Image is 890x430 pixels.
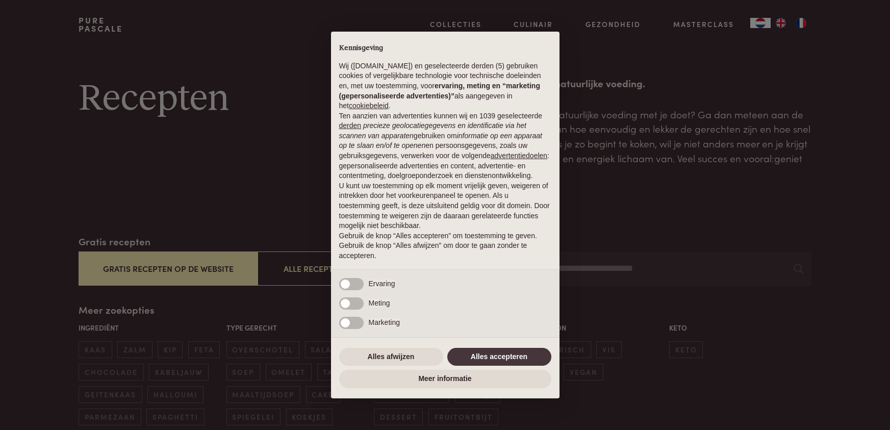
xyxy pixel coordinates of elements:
[491,151,547,161] button: advertentiedoelen
[369,280,395,288] span: Ervaring
[339,121,526,140] em: precieze geolocatiegegevens en identificatie via het scannen van apparaten
[339,231,551,261] p: Gebruik de knop “Alles accepteren” om toestemming te geven. Gebruik de knop “Alles afwijzen” om d...
[339,111,551,181] p: Ten aanzien van advertenties kunnen wij en 1039 geselecteerde gebruiken om en persoonsgegevens, z...
[339,121,362,131] button: derden
[339,82,540,100] strong: ervaring, meting en “marketing (gepersonaliseerde advertenties)”
[339,181,551,231] p: U kunt uw toestemming op elk moment vrijelijk geven, weigeren of intrekken door het voorkeurenpan...
[369,318,400,326] span: Marketing
[339,44,551,53] h2: Kennisgeving
[339,61,551,111] p: Wij ([DOMAIN_NAME]) en geselecteerde derden (5) gebruiken cookies of vergelijkbare technologie vo...
[339,132,543,150] em: informatie op een apparaat op te slaan en/of te openen
[369,299,390,307] span: Meting
[349,102,389,110] a: cookiebeleid
[447,348,551,366] button: Alles accepteren
[339,348,443,366] button: Alles afwijzen
[339,370,551,388] button: Meer informatie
